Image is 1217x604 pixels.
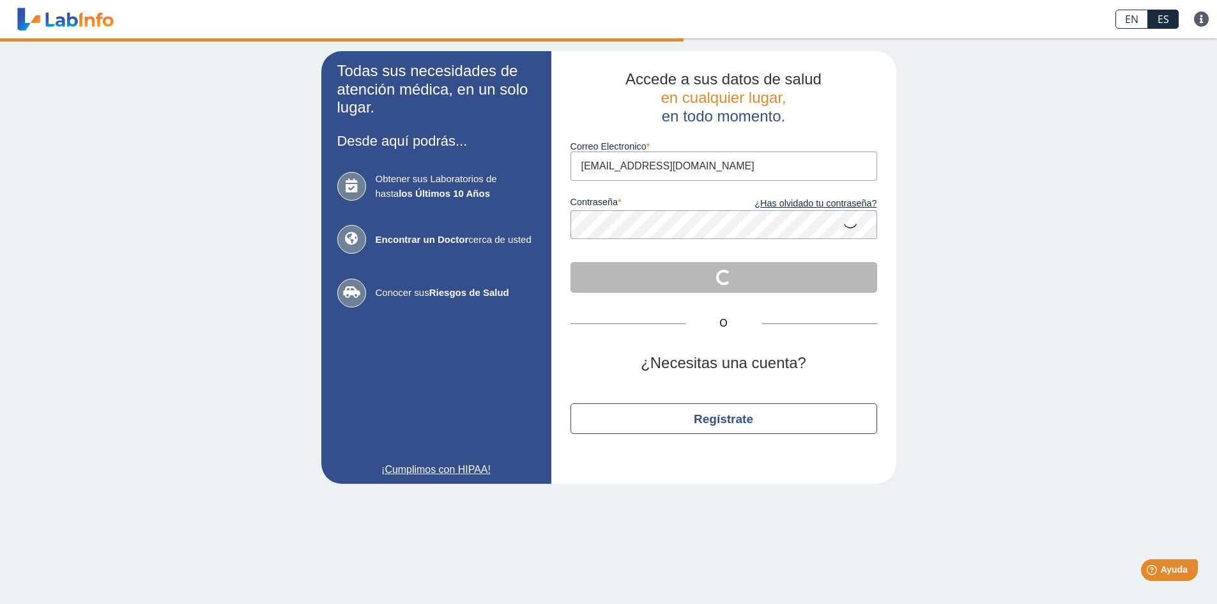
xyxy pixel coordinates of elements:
span: Obtener sus Laboratorios de hasta [376,172,535,201]
span: Conocer sus [376,286,535,300]
b: los Últimos 10 Años [399,188,490,199]
h2: ¿Necesitas una cuenta? [570,354,877,373]
a: ¡Cumplimos con HIPAA! [337,462,535,477]
a: ES [1148,10,1179,29]
label: Correo Electronico [570,141,877,151]
button: Regístrate [570,403,877,434]
a: ¿Has olvidado tu contraseña? [724,197,877,211]
b: Riesgos de Salud [429,287,509,298]
h2: Todas sus necesidades de atención médica, en un solo lugar. [337,62,535,117]
h3: Desde aquí podrás... [337,133,535,149]
span: O [685,316,762,331]
span: Accede a sus datos de salud [625,70,822,88]
label: contraseña [570,197,724,211]
span: en cualquier lugar, [661,89,786,106]
iframe: Help widget launcher [1103,554,1203,590]
span: cerca de usted [376,233,535,247]
b: Encontrar un Doctor [376,234,469,245]
span: en todo momento. [662,107,785,125]
a: EN [1115,10,1148,29]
